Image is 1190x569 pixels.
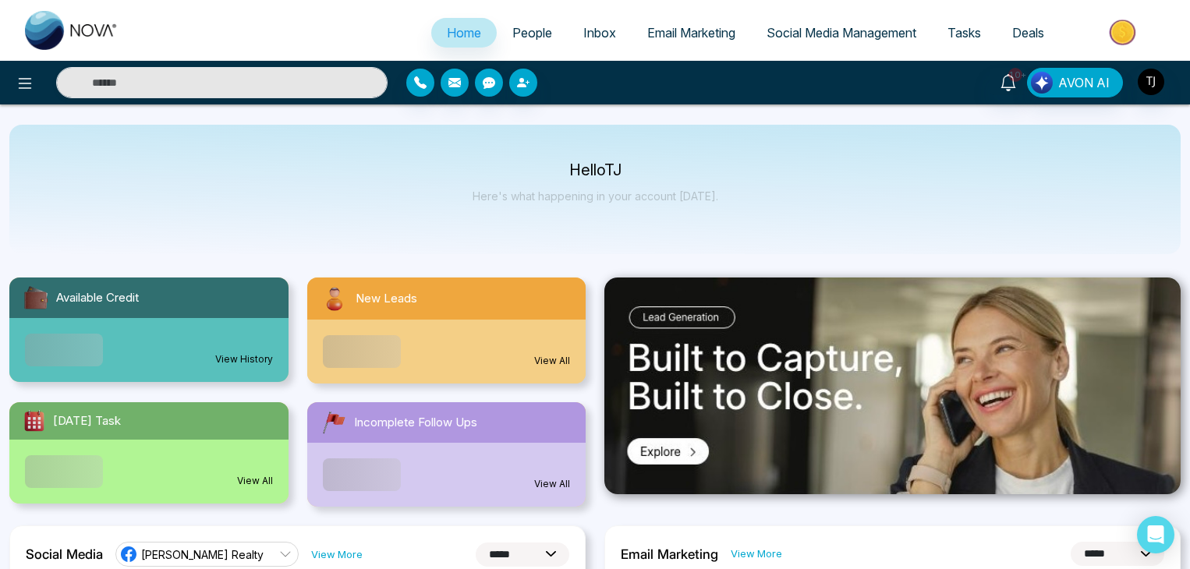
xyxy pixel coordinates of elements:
[26,546,103,562] h2: Social Media
[534,477,570,491] a: View All
[320,408,348,436] img: followUps.svg
[141,547,264,562] span: [PERSON_NAME] Realty
[1012,25,1044,41] span: Deals
[1058,73,1110,92] span: AVON AI
[1138,69,1164,95] img: User Avatar
[447,25,481,41] span: Home
[25,11,119,50] img: Nova CRM Logo
[932,18,997,48] a: Tasks
[604,277,1181,494] img: .
[751,18,932,48] a: Social Media Management
[354,414,477,432] span: Incomplete Follow Ups
[1027,68,1123,97] button: AVON AI
[311,547,363,562] a: View More
[298,277,596,383] a: New LeadsView All
[22,284,50,312] img: availableCredit.svg
[568,18,632,48] a: Inbox
[431,18,497,48] a: Home
[583,25,616,41] span: Inbox
[731,546,782,561] a: View More
[22,408,47,433] img: todayTask.svg
[473,164,718,177] p: Hello TJ
[990,68,1027,95] a: 10+
[534,354,570,368] a: View All
[215,352,273,366] a: View History
[1137,516,1174,553] div: Open Intercom Messenger
[632,18,751,48] a: Email Marketing
[767,25,916,41] span: Social Media Management
[473,189,718,203] p: Here's what happening in your account [DATE].
[947,25,981,41] span: Tasks
[647,25,735,41] span: Email Marketing
[1031,72,1053,94] img: Lead Flow
[1008,68,1022,82] span: 10+
[237,474,273,488] a: View All
[356,290,417,308] span: New Leads
[1068,15,1181,50] img: Market-place.gif
[320,284,349,313] img: newLeads.svg
[512,25,552,41] span: People
[53,412,121,430] span: [DATE] Task
[497,18,568,48] a: People
[997,18,1060,48] a: Deals
[298,402,596,507] a: Incomplete Follow UpsView All
[621,546,718,562] h2: Email Marketing
[56,289,139,307] span: Available Credit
